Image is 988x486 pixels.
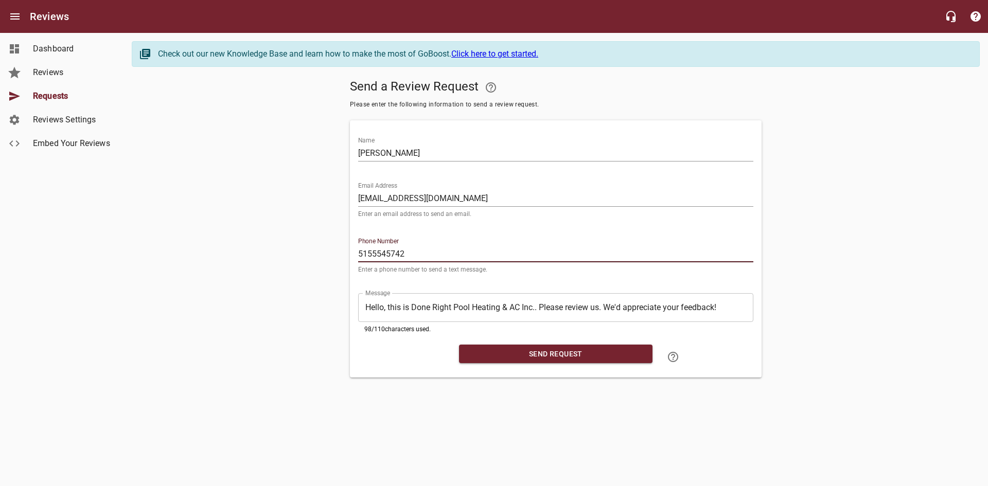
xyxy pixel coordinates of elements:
button: Support Portal [963,4,988,29]
p: Enter a phone number to send a text message. [358,266,753,273]
h5: Send a Review Request [350,75,762,100]
label: Email Address [358,183,397,189]
span: Requests [33,90,111,102]
label: Name [358,137,375,143]
button: Send Request [459,345,652,364]
span: Reviews Settings [33,114,111,126]
a: Click here to get started. [451,49,538,59]
span: Send Request [467,348,644,361]
span: Embed Your Reviews [33,137,111,150]
span: 98 / 110 characters used. [364,326,431,333]
p: Enter an email address to send an email. [358,211,753,217]
div: Check out our new Knowledge Base and learn how to make the most of GoBoost. [158,48,969,60]
span: Dashboard [33,43,111,55]
a: Learn how to "Send a Review Request" [661,345,685,369]
span: Reviews [33,66,111,79]
a: Your Google or Facebook account must be connected to "Send a Review Request" [479,75,503,100]
label: Phone Number [358,238,399,244]
button: Live Chat [939,4,963,29]
span: Please enter the following information to send a review request. [350,100,762,110]
button: Open drawer [3,4,27,29]
h6: Reviews [30,8,69,25]
textarea: Hello, this is Done Right Pool Heating & AC Inc.. Please review us. We'd appreciate your feedback! [365,302,746,312]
